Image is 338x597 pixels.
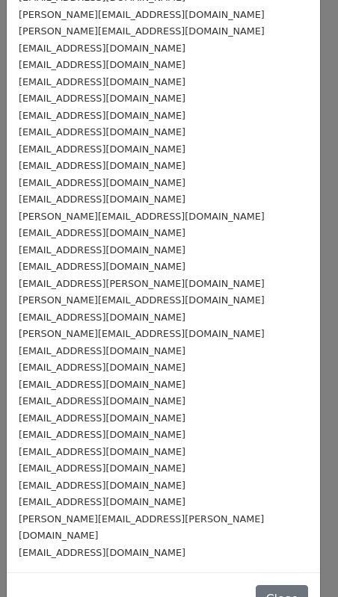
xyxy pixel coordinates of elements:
[19,244,185,256] small: [EMAIL_ADDRESS][DOMAIN_NAME]
[19,9,265,20] small: [PERSON_NAME][EMAIL_ADDRESS][DOMAIN_NAME]
[19,160,185,171] small: [EMAIL_ADDRESS][DOMAIN_NAME]
[19,278,265,289] small: [EMAIL_ADDRESS][PERSON_NAME][DOMAIN_NAME]
[19,496,185,507] small: [EMAIL_ADDRESS][DOMAIN_NAME]
[19,513,264,542] small: [PERSON_NAME][EMAIL_ADDRESS][PERSON_NAME][DOMAIN_NAME]
[19,59,185,70] small: [EMAIL_ADDRESS][DOMAIN_NAME]
[19,76,185,87] small: [EMAIL_ADDRESS][DOMAIN_NAME]
[19,480,185,491] small: [EMAIL_ADDRESS][DOMAIN_NAME]
[19,362,185,373] small: [EMAIL_ADDRESS][DOMAIN_NAME]
[19,143,185,155] small: [EMAIL_ADDRESS][DOMAIN_NAME]
[19,194,185,205] small: [EMAIL_ADDRESS][DOMAIN_NAME]
[19,463,185,474] small: [EMAIL_ADDRESS][DOMAIN_NAME]
[19,328,265,339] small: [PERSON_NAME][EMAIL_ADDRESS][DOMAIN_NAME]
[19,312,185,323] small: [EMAIL_ADDRESS][DOMAIN_NAME]
[19,93,185,104] small: [EMAIL_ADDRESS][DOMAIN_NAME]
[19,177,185,188] small: [EMAIL_ADDRESS][DOMAIN_NAME]
[19,429,185,440] small: [EMAIL_ADDRESS][DOMAIN_NAME]
[19,345,185,356] small: [EMAIL_ADDRESS][DOMAIN_NAME]
[19,211,265,222] small: [PERSON_NAME][EMAIL_ADDRESS][DOMAIN_NAME]
[19,261,185,272] small: [EMAIL_ADDRESS][DOMAIN_NAME]
[19,395,185,406] small: [EMAIL_ADDRESS][DOMAIN_NAME]
[19,25,265,37] small: [PERSON_NAME][EMAIL_ADDRESS][DOMAIN_NAME]
[19,227,185,238] small: [EMAIL_ADDRESS][DOMAIN_NAME]
[19,126,185,137] small: [EMAIL_ADDRESS][DOMAIN_NAME]
[263,525,338,597] iframe: Chat Widget
[19,446,185,457] small: [EMAIL_ADDRESS][DOMAIN_NAME]
[19,110,185,121] small: [EMAIL_ADDRESS][DOMAIN_NAME]
[19,294,265,306] small: [PERSON_NAME][EMAIL_ADDRESS][DOMAIN_NAME]
[19,379,185,390] small: [EMAIL_ADDRESS][DOMAIN_NAME]
[19,547,185,558] small: [EMAIL_ADDRESS][DOMAIN_NAME]
[19,43,185,54] small: [EMAIL_ADDRESS][DOMAIN_NAME]
[19,412,185,424] small: [EMAIL_ADDRESS][DOMAIN_NAME]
